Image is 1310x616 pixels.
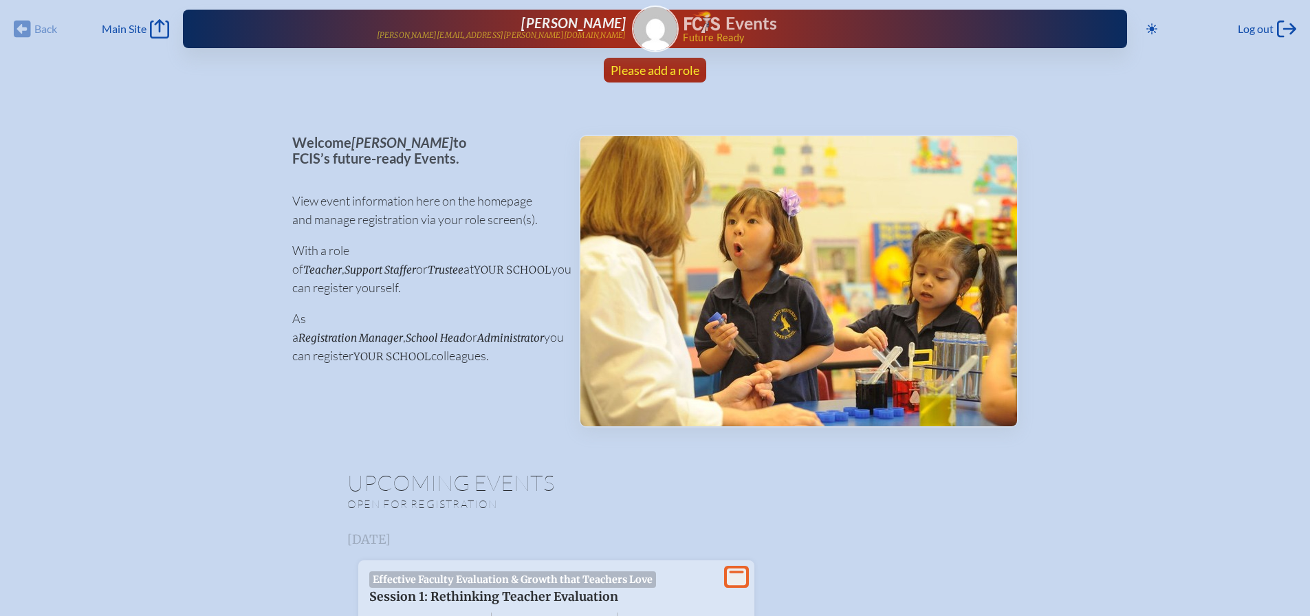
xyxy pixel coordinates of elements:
[292,192,557,229] p: View event information here on the homepage and manage registration via your role screen(s).
[1238,22,1274,36] span: Log out
[292,241,557,297] p: With a role of , or at you can register yourself.
[580,136,1017,426] img: Events
[227,15,626,43] a: [PERSON_NAME][PERSON_NAME][EMAIL_ADDRESS][PERSON_NAME][DOMAIN_NAME]
[292,135,557,166] p: Welcome to FCIS’s future-ready Events.
[347,533,963,547] h3: [DATE]
[477,331,544,344] span: Administrator
[347,497,710,511] p: Open for registration
[521,14,626,31] span: [PERSON_NAME]
[611,63,699,78] span: Please add a role
[428,263,463,276] span: Trustee
[351,134,453,151] span: [PERSON_NAME]
[298,331,403,344] span: Registration Manager
[345,263,416,276] span: Support Staffer
[292,309,557,365] p: As a , or you can register colleagues.
[406,331,466,344] span: School Head
[369,589,618,604] span: Session 1: Rethinking Teacher Evaluation
[684,11,1083,43] div: FCIS Events — Future ready
[102,22,146,36] span: Main Site
[683,33,1082,43] span: Future Ready
[303,263,342,276] span: Teacher
[474,263,552,276] span: your school
[632,5,679,52] a: Gravatar
[353,350,431,363] span: your school
[605,58,705,82] a: Please add a role
[369,571,657,588] span: Effective Faculty Evaluation & Growth that Teachers Love
[377,31,626,40] p: [PERSON_NAME][EMAIL_ADDRESS][PERSON_NAME][DOMAIN_NAME]
[633,7,677,51] img: Gravatar
[102,19,169,38] a: Main Site
[347,472,963,494] h1: Upcoming Events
